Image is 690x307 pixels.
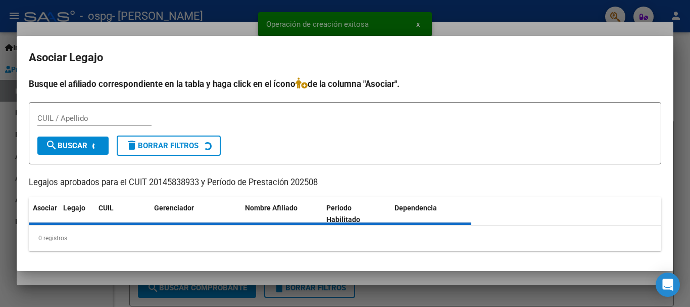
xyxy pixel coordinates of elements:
button: Buscar [37,137,109,155]
span: Asociar [33,204,57,212]
datatable-header-cell: Periodo Habilitado [322,197,390,231]
datatable-header-cell: Dependencia [390,197,472,231]
button: Borrar Filtros [117,136,221,156]
span: Dependencia [395,204,437,212]
h4: Busque el afiliado correspondiente en la tabla y haga click en el ícono de la columna "Asociar". [29,77,661,91]
datatable-header-cell: CUIL [94,197,150,231]
datatable-header-cell: Legajo [59,197,94,231]
mat-icon: delete [126,139,138,151]
span: Borrar Filtros [126,141,199,150]
span: Periodo Habilitado [326,204,360,224]
mat-icon: search [45,139,58,151]
p: Legajos aprobados para el CUIT 20145838933 y Período de Prestación 202508 [29,177,661,189]
div: 0 registros [29,226,661,251]
span: Nombre Afiliado [245,204,298,212]
span: Gerenciador [154,204,194,212]
h2: Asociar Legajo [29,48,661,67]
div: Open Intercom Messenger [656,273,680,297]
datatable-header-cell: Gerenciador [150,197,241,231]
span: Buscar [45,141,87,150]
span: CUIL [98,204,114,212]
datatable-header-cell: Asociar [29,197,59,231]
datatable-header-cell: Nombre Afiliado [241,197,322,231]
span: Legajo [63,204,85,212]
